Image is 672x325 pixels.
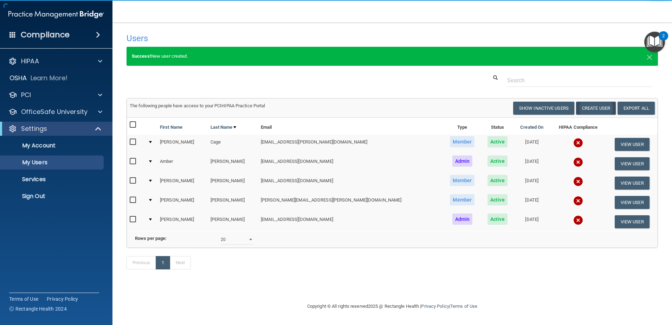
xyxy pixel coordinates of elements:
img: cross.ca9f0e7f.svg [573,157,583,167]
button: Close [646,52,653,60]
p: OfficeSafe University [21,108,88,116]
span: Active [487,175,508,186]
span: × [646,49,653,63]
td: [PERSON_NAME] [208,193,258,212]
span: Active [487,194,508,205]
p: PCI [21,91,31,99]
td: [DATE] [513,135,550,154]
h4: Compliance [21,30,70,40]
button: View User [615,196,650,209]
th: Email [258,118,443,135]
a: Privacy Policy [47,295,78,302]
span: Active [487,136,508,147]
span: Member [450,194,474,205]
td: [EMAIL_ADDRESS][DOMAIN_NAME] [258,154,443,173]
span: Active [487,214,508,225]
p: My Account [5,142,101,149]
strong: Success! [132,53,151,59]
button: View User [615,215,650,228]
a: Previous [127,256,156,269]
a: Export All [618,102,655,115]
a: Privacy Policy [421,304,449,309]
p: Learn More! [31,74,68,82]
button: View User [615,157,650,170]
div: New user created. [127,47,658,66]
td: [DATE] [513,193,550,212]
img: cross.ca9f0e7f.svg [573,215,583,225]
div: 2 [662,36,665,45]
a: Terms of Use [9,295,38,302]
th: HIPAA Compliance [550,118,606,135]
img: cross.ca9f0e7f.svg [573,138,583,148]
img: PMB logo [8,7,104,21]
a: OfficeSafe University [8,108,102,116]
div: Copyright © All rights reserved 2025 @ Rectangle Health | | [264,295,521,318]
button: Create User [576,102,616,115]
td: [PERSON_NAME] [208,154,258,173]
button: Show Inactive Users [513,102,574,115]
span: Member [450,136,474,147]
td: [PERSON_NAME] [157,135,207,154]
input: Search [507,74,653,87]
td: [EMAIL_ADDRESS][PERSON_NAME][DOMAIN_NAME] [258,135,443,154]
a: HIPAA [8,57,102,65]
span: The following people have access to your PCIHIPAA Practice Portal [130,103,265,108]
p: HIPAA [21,57,39,65]
th: Status [481,118,513,135]
p: Sign Out [5,193,101,200]
button: View User [615,138,650,151]
td: [PERSON_NAME] [157,173,207,193]
td: [DATE] [513,212,550,231]
span: Admin [452,214,473,225]
p: Settings [21,125,47,133]
a: First Name [160,123,182,132]
button: Open Resource Center, 2 new notifications [644,32,665,52]
img: cross.ca9f0e7f.svg [573,196,583,206]
td: [DATE] [513,154,550,173]
a: PCI [8,91,102,99]
a: Created On [520,123,543,132]
a: Last Name [211,123,237,132]
td: [DATE] [513,173,550,193]
td: [PERSON_NAME] [157,193,207,212]
img: cross.ca9f0e7f.svg [573,177,583,186]
button: View User [615,177,650,190]
h4: Users [127,34,432,43]
b: Rows per page: [135,236,167,241]
td: [PERSON_NAME] [208,173,258,193]
a: Next [170,256,191,269]
td: [EMAIL_ADDRESS][DOMAIN_NAME] [258,173,443,193]
p: Services [5,176,101,183]
td: Cage [208,135,258,154]
p: OSHA [9,74,27,82]
a: Terms of Use [450,304,477,309]
a: Settings [8,125,102,133]
th: Type [443,118,481,135]
span: Admin [452,155,473,167]
td: Amber [157,154,207,173]
span: Member [450,175,474,186]
td: [PERSON_NAME] [157,212,207,231]
span: Ⓒ Rectangle Health 2024 [9,305,67,312]
td: [PERSON_NAME][EMAIL_ADDRESS][PERSON_NAME][DOMAIN_NAME] [258,193,443,212]
a: 1 [156,256,170,269]
span: Active [487,155,508,167]
td: [EMAIL_ADDRESS][DOMAIN_NAME] [258,212,443,231]
p: My Users [5,159,101,166]
td: [PERSON_NAME] [208,212,258,231]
